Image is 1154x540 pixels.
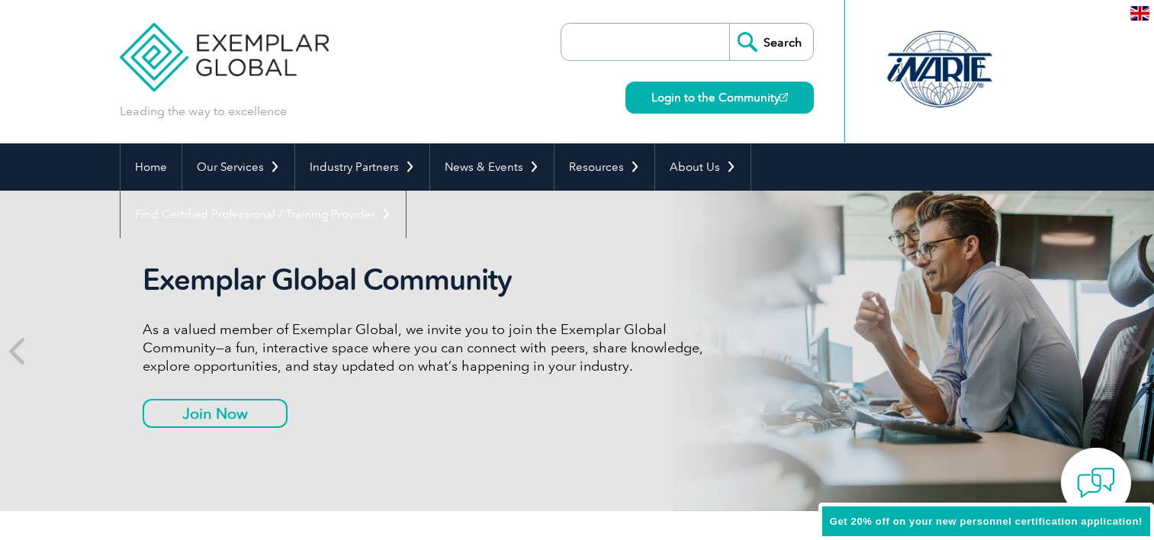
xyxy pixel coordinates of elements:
[554,143,654,191] a: Resources
[830,516,1143,527] span: Get 20% off on your new personnel certification application!
[182,143,294,191] a: Our Services
[1130,6,1149,21] img: en
[143,320,715,375] p: As a valued member of Exemplar Global, we invite you to join the Exemplar Global Community—a fun,...
[1077,464,1115,502] img: contact-chat.png
[780,93,788,101] img: open_square.png
[729,24,813,60] input: Search
[120,103,287,120] p: Leading the way to excellence
[143,262,715,297] h2: Exemplar Global Community
[121,143,182,191] a: Home
[625,82,814,114] a: Login to the Community
[143,399,288,428] a: Join Now
[430,143,554,191] a: News & Events
[295,143,429,191] a: Industry Partners
[121,191,406,238] a: Find Certified Professional / Training Provider
[655,143,751,191] a: About Us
